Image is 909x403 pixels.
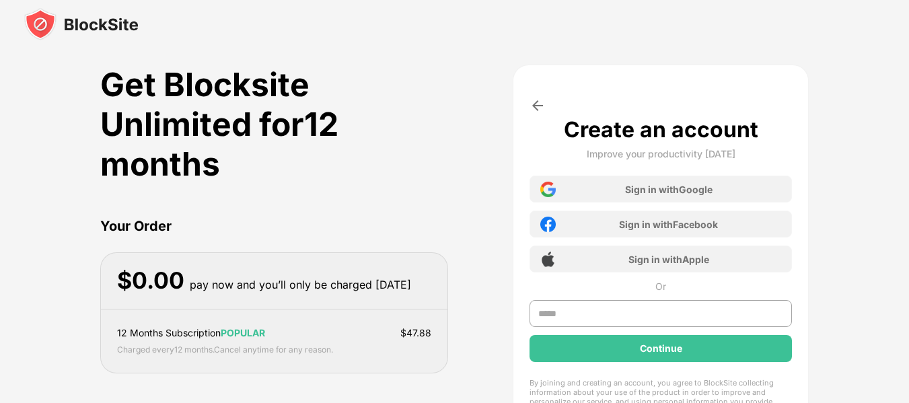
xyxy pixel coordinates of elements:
div: Charged every 12 months . Cancel anytime for any reason. [117,343,333,357]
div: Create an account [564,116,758,143]
div: $ 47.88 [400,326,431,340]
div: Sign in with Google [625,184,713,195]
div: Your Order [100,216,448,236]
img: blocksite-icon-black.svg [24,8,139,40]
div: $ 0.00 [117,267,184,295]
div: Get Blocksite Unlimited for 12 months [100,65,448,184]
img: facebook-icon.png [540,217,556,232]
div: Sign in with Apple [628,254,709,265]
img: arrow-back.svg [530,98,546,114]
div: Continue [640,343,682,354]
span: POPULAR [221,327,265,338]
div: 12 Months Subscription [117,326,265,340]
div: Improve your productivity [DATE] [587,148,735,159]
img: apple-icon.png [540,252,556,267]
img: google-icon.png [540,182,556,197]
div: Sign in with Facebook [619,219,718,230]
div: pay now and you’ll only be charged [DATE] [190,275,411,295]
div: Or [655,281,666,292]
